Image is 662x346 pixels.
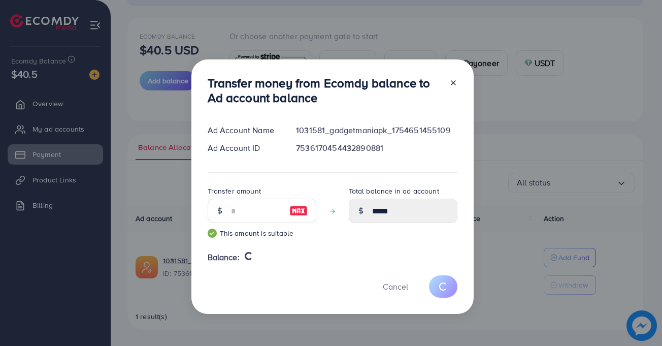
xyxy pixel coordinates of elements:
[208,186,261,196] label: Transfer amount
[288,142,465,154] div: 7536170454432890881
[349,186,439,196] label: Total balance in ad account
[200,142,288,154] div: Ad Account ID
[288,124,465,136] div: 1031581_gadgetmaniapk_1754651455109
[200,124,288,136] div: Ad Account Name
[370,275,421,297] button: Cancel
[208,76,441,105] h3: Transfer money from Ecomdy balance to Ad account balance
[289,205,308,217] img: image
[208,229,217,238] img: guide
[383,281,408,292] span: Cancel
[208,228,316,238] small: This amount is suitable
[208,251,240,263] span: Balance:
